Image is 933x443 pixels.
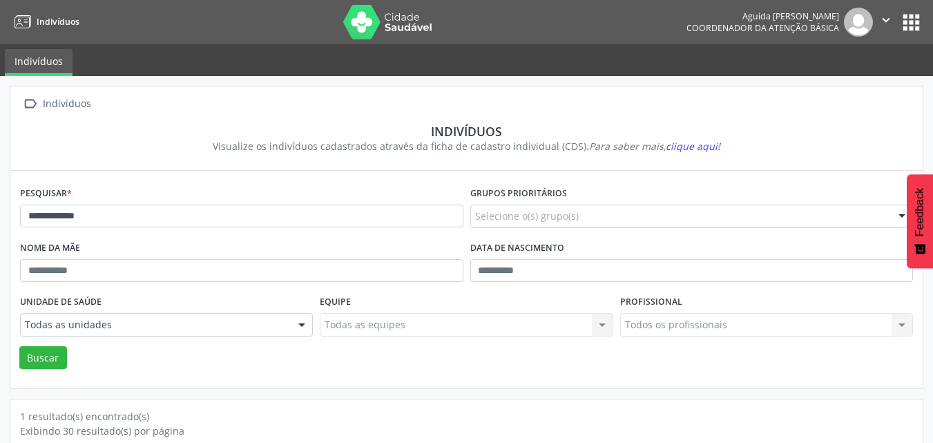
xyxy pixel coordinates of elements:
[844,8,873,37] img: img
[20,238,80,259] label: Nome da mãe
[686,22,839,34] span: Coordenador da Atenção Básica
[878,12,894,28] i: 
[914,188,926,236] span: Feedback
[620,292,682,313] label: Profissional
[10,10,79,33] a: Indivíduos
[470,238,564,259] label: Data de nascimento
[20,94,40,114] i: 
[666,140,720,153] span: clique aqui!
[30,124,903,139] div: Indivíduos
[475,209,579,223] span: Selecione o(s) grupo(s)
[873,8,899,37] button: 
[907,174,933,268] button: Feedback - Mostrar pesquisa
[686,10,839,22] div: Aguida [PERSON_NAME]
[20,424,913,438] div: Exibindo 30 resultado(s) por página
[20,94,93,114] a:  Indivíduos
[40,94,93,114] div: Indivíduos
[589,140,720,153] i: Para saber mais,
[320,292,351,313] label: Equipe
[19,346,67,370] button: Buscar
[20,183,72,205] label: Pesquisar
[30,139,903,153] div: Visualize os indivíduos cadastrados através da ficha de cadastro individual (CDS).
[37,16,79,28] span: Indivíduos
[20,409,913,424] div: 1 resultado(s) encontrado(s)
[5,49,73,76] a: Indivíduos
[20,292,102,313] label: Unidade de saúde
[25,318,285,332] span: Todas as unidades
[470,183,567,205] label: Grupos prioritários
[899,10,923,35] button: apps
